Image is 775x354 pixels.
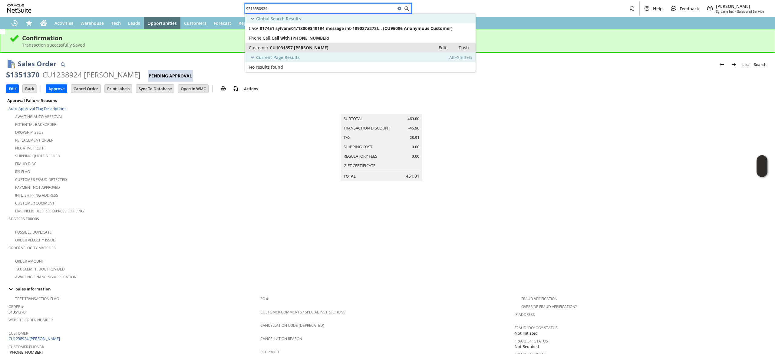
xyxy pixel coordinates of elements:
a: Customer Phone# [8,344,44,349]
a: Potential Backorder [15,122,56,127]
span: Warehouse [81,20,104,26]
input: Approve [46,85,67,93]
a: Customer Fraud Detected [15,177,67,182]
a: Total [344,173,356,179]
div: Confirmation [22,34,766,42]
span: Sales and Service [737,9,764,14]
a: Awaiting Auto-Approval [15,114,63,119]
img: Next [730,61,737,68]
a: Order Velocity Issue [15,238,55,243]
svg: logo [7,4,31,13]
a: Regulatory Fees [344,153,377,159]
a: Subtotal [344,116,363,121]
a: No results found [245,62,476,72]
a: Website Order Number [8,317,53,323]
span: Leads [128,20,140,26]
span: 28.91 [410,135,419,140]
input: Cancel Order [71,85,101,93]
a: Leads [124,17,144,29]
a: List [740,60,751,69]
div: CU1238924 [PERSON_NAME] [42,70,140,80]
a: Cancellation Reason [260,336,302,341]
a: Customers [180,17,210,29]
a: Transaction Discount [344,125,390,131]
a: Search [751,60,769,69]
a: Awaiting Financing Application [15,274,77,280]
a: Auto-Approval Flag Descriptions [8,106,66,111]
a: Negative Profit [15,146,45,151]
span: Alt+Shift+G [449,54,472,60]
span: 469.00 [407,116,419,122]
a: Fraud Flag [15,161,37,166]
input: Print Labels [105,85,132,93]
a: Reports [235,17,259,29]
a: Payment not approved [15,185,60,190]
a: Dash: [453,44,474,51]
span: Sylvane Inc [716,9,734,14]
a: IP Address [515,312,535,317]
span: Tech [111,20,121,26]
span: Feedback [680,6,699,11]
a: Opportunities [144,17,180,29]
span: Opportunities [147,20,177,26]
td: Sales Information [6,285,769,293]
span: 0.00 [412,153,419,159]
div: Shortcuts [22,17,36,29]
a: Fraud Verification [521,296,557,301]
a: Customer Comments / Special Instructions [260,310,345,315]
input: Sync To Database [136,85,174,93]
svg: Shortcuts [25,19,33,27]
a: Possible Duplicate [15,230,52,235]
a: RIS flag [15,169,30,174]
a: Gift Certificate [344,163,375,168]
a: Customer Comment [15,201,54,206]
h1: Sales Order [18,59,56,69]
a: Dropship Issue [15,130,44,135]
svg: Search [403,5,410,12]
span: Reports [239,20,255,26]
a: Fraud Idology Status [515,325,558,330]
a: Address Errors [8,216,39,221]
img: add-record.svg [232,85,239,92]
span: Not Initiated [515,330,538,336]
a: Order Velocity Matches [8,245,56,251]
div: Sales Information [6,285,767,293]
a: Tech [107,17,124,29]
div: S1351370 [6,70,40,80]
span: Not Required [515,344,539,349]
div: Approval Failure Reasons [6,97,258,104]
iframe: Click here to launch Oracle Guided Learning Help Panel [757,155,767,177]
span: Call with [PHONE_NUMBER] [272,35,329,41]
a: CU1238924 [PERSON_NAME] [8,336,61,341]
img: print.svg [220,85,227,92]
a: Order # [8,304,24,309]
svg: Home [40,19,47,27]
a: Tax [344,135,351,140]
span: Help [653,6,663,11]
a: Replacement Order [15,138,53,143]
input: Search [245,5,396,12]
span: Current Page Results [256,54,300,60]
span: Oracle Guided Learning Widget. To move around, please hold and drag [757,166,767,177]
div: Transaction successfully Saved [22,42,766,48]
a: Intl. Shipping Address [15,193,58,198]
span: [PERSON_NAME] [716,3,764,9]
a: Actions [242,86,260,91]
a: Shipping Quote Needed [15,153,60,159]
a: Forecast [210,17,235,29]
a: Override Fraud Verification? [521,304,577,309]
svg: Recent Records [11,19,18,27]
input: Back [23,85,37,93]
a: Activities [51,17,77,29]
caption: Summary [341,104,422,114]
span: Forecast [214,20,231,26]
a: Has Ineligible Free Express Shipping [15,208,84,214]
a: Warehouse [77,17,107,29]
a: Case:817451 sylvane01/18009349194 message int-189027a272f... (CU96086 Anonymous Customer)Edit: [245,23,476,33]
a: Customer:CU1031857 [PERSON_NAME]Edit: Dash: [245,43,476,52]
input: Open In WMC [178,85,208,93]
a: Recent Records [7,17,22,29]
a: Cancellation Code (deprecated) [260,323,324,328]
span: Global Search Results [256,16,301,21]
a: Home [36,17,51,29]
